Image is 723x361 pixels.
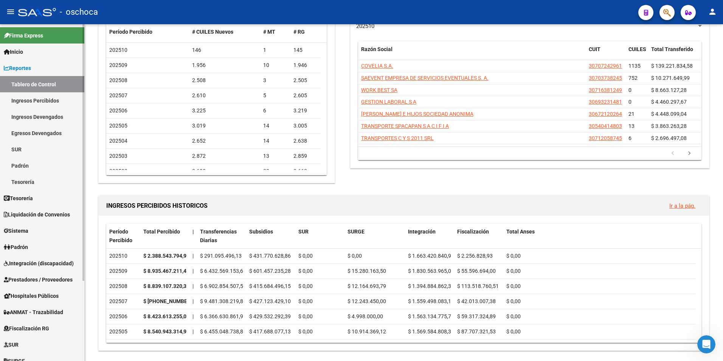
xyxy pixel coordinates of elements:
[109,168,127,174] span: 202502
[249,298,291,304] span: $ 427.123.429,10
[358,41,586,66] datatable-header-cell: Razón Social
[192,167,258,176] div: 2.690
[298,253,313,259] span: $ 0,00
[192,283,194,289] span: |
[625,41,648,66] datatable-header-cell: CUILES
[109,92,127,98] span: 202507
[109,123,127,129] span: 202505
[106,24,189,40] datatable-header-cell: Período Percibido
[263,121,287,130] div: 14
[408,328,454,335] span: $ 1.569.584.808,32
[60,4,98,20] span: - oschoca
[628,75,638,81] span: 752
[457,298,496,304] span: $ 42.013.007,38
[4,292,59,300] span: Hospitales Públicos
[249,283,291,289] span: $ 415.684.496,15
[192,152,258,160] div: 2.872
[651,46,693,52] span: Total Transferido
[457,313,496,319] span: $ 59.317.324,89
[589,135,622,141] span: 30712058745
[408,229,436,235] span: Integración
[405,224,454,249] datatable-header-cell: Integración
[361,123,449,129] span: TRANSPORTE SPACAPAN S A C I F I A
[348,298,386,304] span: $ 12.243.450,00
[506,313,521,319] span: $ 0,00
[4,275,73,284] span: Prestadores / Proveedores
[457,253,493,259] span: $ 2.256.828,93
[293,121,318,130] div: 3.005
[682,149,697,158] a: go to next page
[651,135,687,141] span: $ 2.696.497,08
[408,253,454,259] span: $ 1.663.420.840,98
[293,76,318,85] div: 2.505
[663,199,701,213] button: Ir a la pág.
[4,227,28,235] span: Sistema
[263,61,287,70] div: 10
[666,149,680,158] a: go to previous page
[348,283,386,289] span: $ 12.164.693,79
[192,91,258,100] div: 2.610
[628,135,631,141] span: 6
[361,75,489,81] span: SAEVENT EMPRESA DE SERVICIOS EVENTUALES S. A.
[200,283,246,289] span: $ 6.902.854.507,53
[140,224,189,249] datatable-header-cell: Total Percibido
[192,121,258,130] div: 3.019
[408,298,454,304] span: $ 1.559.498.083,12
[293,137,318,145] div: 2.638
[298,283,313,289] span: $ 0,00
[249,253,291,259] span: $ 431.770.628,86
[651,75,690,81] span: $ 10.271.649,99
[506,268,521,274] span: $ 0,00
[192,76,258,85] div: 2.508
[589,111,622,117] span: 30672120264
[457,283,499,289] span: $ 113.518.760,51
[295,224,344,249] datatable-header-cell: SUR
[589,75,622,81] span: 30703738245
[293,61,318,70] div: 1.946
[293,91,318,100] div: 2.605
[143,268,189,274] strong: $ 8.935.467.211,44
[263,152,287,160] div: 13
[293,106,318,115] div: 3.219
[361,99,416,105] span: GESTION LABORAL S A
[192,268,194,274] span: |
[109,138,127,144] span: 202504
[192,61,258,70] div: 1.956
[651,111,687,117] span: $ 4.448.099,04
[454,224,503,249] datatable-header-cell: Fiscalización
[298,268,313,274] span: $ 0,00
[109,29,152,35] span: Período Percibido
[628,63,641,69] span: 1135
[348,328,386,335] span: $ 10.914.369,12
[109,342,137,351] div: 202504
[408,313,454,319] span: $ 1.563.134.775,78
[506,328,521,335] span: $ 0,00
[361,111,473,117] span: [PERSON_NAME] E HIJOS SOCIEDAD ANONIMA
[290,24,321,40] datatable-header-cell: # RG
[109,267,137,275] div: 202509
[298,229,309,235] span: SUR
[298,298,313,304] span: $ 0,00
[298,313,313,319] span: $ 0,00
[4,259,74,268] span: Integración (discapacidad)
[506,283,521,289] span: $ 0,00
[4,210,70,219] span: Liquidación de Convenios
[6,7,15,16] mat-icon: menu
[408,268,454,274] span: $ 1.830.563.965,05
[589,46,600,52] span: CUIT
[249,268,291,274] span: $ 601.457.235,28
[361,87,397,93] span: WORK BEST SA
[200,298,246,304] span: $ 9.481.308.219,83
[293,152,318,160] div: 2.859
[263,137,287,145] div: 14
[263,167,287,176] div: 28
[628,111,635,117] span: 21
[192,29,233,35] span: # CUILES Nuevos
[4,31,43,40] span: Firma Express
[192,137,258,145] div: 2.652
[143,229,180,235] span: Total Percibido
[263,76,287,85] div: 3
[669,202,695,209] a: Ir a la pág.
[249,229,273,235] span: Subsidios
[249,313,291,319] span: $ 429.532.292,39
